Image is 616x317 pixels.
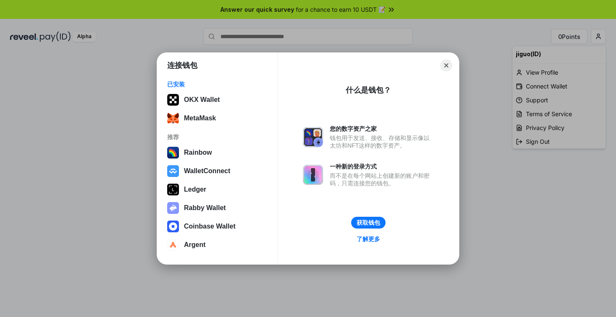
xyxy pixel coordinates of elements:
div: 钱包用于发送、接收、存储和显示像以太坊和NFT这样的数字资产。 [330,134,434,149]
img: svg+xml,%3Csvg%20xmlns%3D%22http%3A%2F%2Fwww.w3.org%2F2000%2Fsvg%22%20width%3D%2228%22%20height%3... [167,184,179,195]
button: Ledger [165,181,270,198]
img: svg+xml,%3Csvg%20width%3D%2228%22%20height%3D%2228%22%20viewBox%3D%220%200%2028%2028%22%20fill%3D... [167,221,179,232]
img: svg+xml,%3Csvg%20xmlns%3D%22http%3A%2F%2Fwww.w3.org%2F2000%2Fsvg%22%20fill%3D%22none%22%20viewBox... [303,165,323,185]
button: Rainbow [165,144,270,161]
div: Coinbase Wallet [184,223,236,230]
button: Argent [165,236,270,253]
button: 获取钱包 [351,217,386,229]
button: Rabby Wallet [165,200,270,216]
div: 了解更多 [357,235,380,243]
img: 5VZ71FV6L7PA3gg3tXrdQ+DgLhC+75Wq3no69P3MC0NFQpx2lL04Ql9gHK1bRDjsSBIvScBnDTk1WrlGIZBorIDEYJj+rhdgn... [167,94,179,106]
div: 已安装 [167,81,267,88]
img: svg+xml,%3Csvg%20width%3D%2228%22%20height%3D%2228%22%20viewBox%3D%220%200%2028%2028%22%20fill%3D... [167,165,179,177]
button: OKX Wallet [165,91,270,108]
div: WalletConnect [184,167,230,175]
div: Ledger [184,186,206,193]
div: 什么是钱包？ [346,85,391,95]
button: Coinbase Wallet [165,218,270,235]
div: 而不是在每个网站上创建新的账户和密码，只需连接您的钱包。 [330,172,434,187]
div: Argent [184,241,206,249]
button: WalletConnect [165,163,270,179]
div: Rainbow [184,149,212,156]
div: 一种新的登录方式 [330,163,434,170]
div: MetaMask [184,114,216,122]
div: 获取钱包 [357,219,380,226]
div: 推荐 [167,133,267,141]
div: 您的数字资产之家 [330,125,434,133]
a: 了解更多 [352,234,385,244]
img: svg+xml,%3Csvg%20width%3D%2228%22%20height%3D%2228%22%20viewBox%3D%220%200%2028%2028%22%20fill%3D... [167,239,179,251]
img: svg+xml;base64,PHN2ZyB3aWR0aD0iMzUiIGhlaWdodD0iMzQiIHZpZXdCb3g9IjAgMCAzNSAzNCIgZmlsbD0ibm9uZSIgeG... [167,112,179,124]
h1: 连接钱包 [167,60,197,70]
img: svg+xml,%3Csvg%20width%3D%22120%22%20height%3D%22120%22%20viewBox%3D%220%200%20120%20120%22%20fil... [167,147,179,158]
div: OKX Wallet [184,96,220,104]
div: Rabby Wallet [184,204,226,212]
img: svg+xml,%3Csvg%20xmlns%3D%22http%3A%2F%2Fwww.w3.org%2F2000%2Fsvg%22%20fill%3D%22none%22%20viewBox... [303,127,323,147]
button: Close [440,60,452,71]
img: svg+xml,%3Csvg%20xmlns%3D%22http%3A%2F%2Fwww.w3.org%2F2000%2Fsvg%22%20fill%3D%22none%22%20viewBox... [167,202,179,214]
button: MetaMask [165,110,270,127]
